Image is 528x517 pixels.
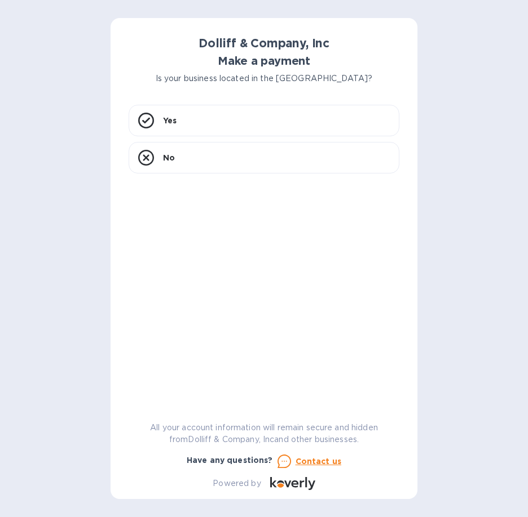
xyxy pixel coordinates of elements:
[199,36,329,50] b: Dolliff & Company, Inc
[213,478,261,489] p: Powered by
[129,73,399,84] p: Is your business located in the [GEOGRAPHIC_DATA]?
[129,422,399,445] p: All your account information will remain secure and hidden from Dolliff & Company, Inc and other ...
[163,115,177,126] p: Yes
[187,456,273,465] b: Have any questions?
[129,55,399,68] h1: Make a payment
[296,457,342,466] u: Contact us
[163,152,175,163] p: No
